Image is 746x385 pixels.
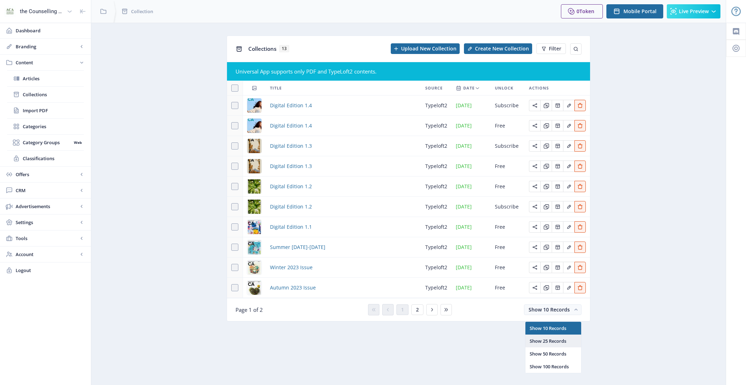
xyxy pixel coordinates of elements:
div: the Counselling Australia Magazine [20,4,64,19]
a: Edit page [574,284,586,291]
img: acf6ee49-fb1c-4e63-a664-845dada2d9b4.jpg [247,240,261,254]
a: Edit page [563,122,574,129]
a: Digital Edition 1.1 [270,223,312,231]
span: Unlock [495,84,513,92]
span: Dashboard [16,27,85,34]
span: Date [463,84,475,92]
a: Edit page [574,223,586,230]
td: Free [491,217,525,237]
a: Collections [7,87,84,102]
a: Summer [DATE]-[DATE] [270,243,325,251]
a: Edit page [540,284,552,291]
span: 1 [401,307,404,313]
td: [DATE] [452,177,491,197]
button: 2 [411,304,423,315]
a: Edit page [563,183,574,189]
img: cover.jpg [247,220,261,234]
td: typeloft2 [421,156,452,177]
span: Tools [16,235,78,242]
a: Edit page [552,243,563,250]
a: Edit page [552,162,563,169]
img: a78b0ab4-99b0-4341-9f9e-80be30e53d9a.png [247,119,261,133]
td: Subscribe [491,96,525,116]
a: Edit page [552,102,563,108]
a: Edit page [540,102,552,108]
span: Articles [23,75,84,82]
td: [DATE] [452,156,491,177]
nb-badge: Web [71,139,84,146]
a: Edit page [529,223,540,230]
a: Winter 2023 Issue [270,263,313,272]
button: Filter [536,43,566,54]
a: Edit page [563,142,574,149]
span: Collections [248,45,276,52]
a: Edit page [574,102,586,108]
a: Edit page [540,203,552,210]
a: Edit page [540,122,552,129]
td: [DATE] [452,136,491,156]
span: Collections [23,91,84,98]
a: Edit page [574,243,586,250]
span: Categories [23,123,84,130]
a: Edit page [563,203,574,210]
a: Import PDF [7,103,84,118]
span: Upload New Collection [401,46,456,51]
a: Edit page [552,122,563,129]
span: Digital Edition 1.2 [270,182,312,191]
img: 17beff89-46e5-491c-9505-68dcfe563613.jpg [247,281,261,295]
div: Universal App supports only PDF and TypeLoft2 contents. [236,68,582,75]
a: Edit page [563,243,574,250]
span: 2 [416,307,419,313]
a: Edit page [529,162,540,169]
nb-option: Show 10 Records [525,322,581,335]
td: Free [491,237,525,257]
td: Subscribe [491,197,525,217]
nb-option: Show 100 Records [525,360,581,373]
span: Actions [529,84,549,92]
button: 1 [396,304,409,315]
a: Edit page [529,243,540,250]
td: typeloft2 [421,237,452,257]
td: typeloft2 [421,278,452,298]
span: 13 [279,45,289,52]
td: [DATE] [452,237,491,257]
span: Show 10 Records [529,306,570,313]
button: Show 10 Records [524,304,582,315]
a: Edit page [552,203,563,210]
td: [DATE] [452,96,491,116]
span: Digital Edition 1.2 [270,202,312,211]
td: Free [491,177,525,197]
button: Live Preview [667,4,720,18]
a: Edit page [563,102,574,108]
td: typeloft2 [421,96,452,116]
a: Edit page [540,183,552,189]
a: Edit page [552,284,563,291]
td: [DATE] [452,217,491,237]
app-collection-view: Collections [227,36,590,321]
span: Logout [16,267,85,274]
td: typeloft2 [421,217,452,237]
a: Edit page [540,223,552,230]
span: Digital Edition 1.4 [270,101,312,110]
a: Edit page [540,264,552,270]
a: Edit page [529,203,540,210]
a: Articles [7,71,84,86]
span: Branding [16,43,78,50]
span: Account [16,251,78,258]
span: Title [270,84,282,92]
td: Free [491,257,525,278]
a: Edit page [552,142,563,149]
button: Mobile Portal [606,4,663,18]
a: Edit page [552,183,563,189]
span: Mobile Portal [623,9,656,14]
a: Digital Edition 1.3 [270,162,312,170]
img: 33edbad0-973d-4786-84e1-6f624c3889ac.png [247,179,261,194]
a: Edit page [574,162,586,169]
td: [DATE] [452,257,491,278]
nb-option: Show 25 Records [525,335,581,347]
td: [DATE] [452,278,491,298]
a: New page [460,43,532,54]
a: Edit page [574,122,586,129]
